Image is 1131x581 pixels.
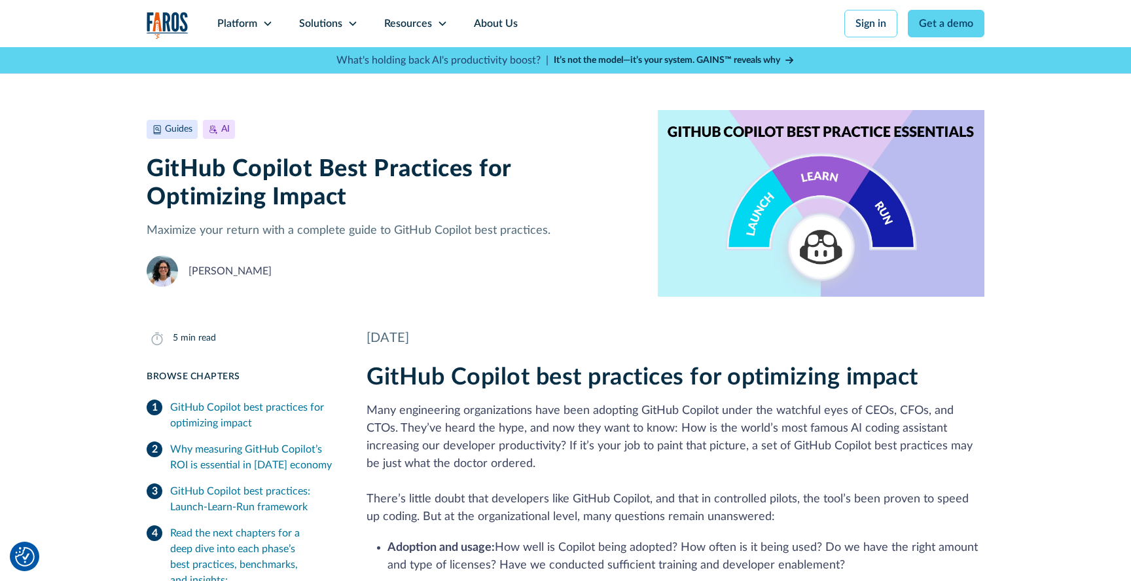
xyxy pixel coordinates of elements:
div: GitHub Copilot best practices for optimizing impact [170,400,335,431]
a: Why measuring GitHub Copilot’s ROI is essential in [DATE] economy [147,436,335,478]
div: min read [181,331,216,345]
button: Cookie Settings [15,547,35,567]
div: 5 [173,331,178,345]
a: Sign in [844,10,897,37]
img: Naomi Lurie [147,255,178,287]
a: home [147,12,188,39]
p: What's holding back AI's productivity boost? | [336,52,548,68]
img: Logo of the analytics and reporting company Faros. [147,12,188,39]
div: Why measuring GitHub Copilot’s ROI is essential in [DATE] economy [170,441,335,473]
div: GitHub Copilot best practices: Launch-Learn-Run framework [170,483,335,515]
img: A 3-way gauge depicting the GitHub Copilot logo within the Launch-Learn-Run framework. GitHub Cop... [658,110,984,297]
div: Solutions [299,16,342,31]
div: Platform [217,16,257,31]
li: How well is Copilot being adopted? How often is it being used? Do we have the right amount and ty... [387,539,984,574]
a: Get a demo [908,10,984,37]
div: [PERSON_NAME] [188,263,272,279]
div: Browse Chapters [147,370,335,384]
div: Resources [384,16,432,31]
a: GitHub Copilot best practices: Launch-Learn-Run framework [147,478,335,520]
p: Many engineering organizations have been adopting GitHub Copilot under the watchful eyes of CEOs,... [367,402,984,526]
strong: It’s not the model—it’s your system. GAINS™ reveals why [554,56,780,65]
img: Revisit consent button [15,547,35,567]
strong: Adoption and usage: [387,542,495,553]
a: GitHub Copilot best practices for optimizing impact [147,394,335,436]
div: [DATE] [367,328,984,348]
div: Guides [165,122,192,136]
div: AI [221,122,230,136]
h2: GitHub Copilot best practices for optimizing impact [367,364,984,392]
p: Maximize your return with a complete guide to GitHub Copilot best practices. [147,222,637,240]
h1: GitHub Copilot Best Practices for Optimizing Impact [147,155,637,212]
a: It’s not the model—it’s your system. GAINS™ reveals why [554,54,795,67]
